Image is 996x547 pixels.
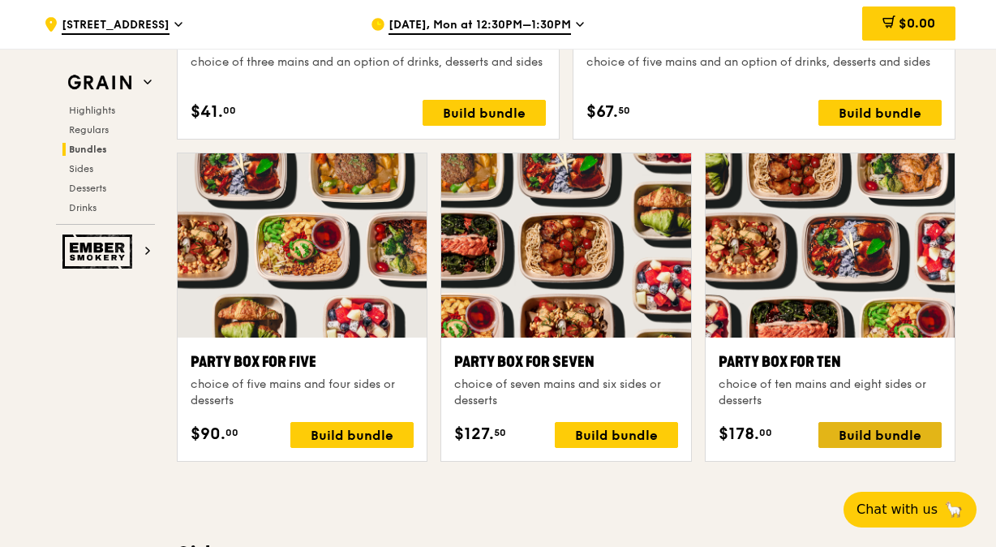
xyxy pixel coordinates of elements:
span: Highlights [69,105,115,116]
div: Build bundle [423,100,546,126]
div: choice of ten mains and eight sides or desserts [719,377,942,409]
span: Bundles [69,144,107,155]
span: 00 [225,426,238,439]
span: Sides [69,163,93,174]
span: $178. [719,422,759,446]
div: choice of five mains and four sides or desserts [191,377,414,409]
div: Party Box for Ten [719,351,942,373]
span: $67. [586,100,618,124]
div: Build bundle [818,100,942,126]
img: Ember Smokery web logo [62,235,137,269]
span: $41. [191,100,223,124]
span: 00 [759,426,772,439]
img: Grain web logo [62,68,137,97]
span: $127. [454,422,494,446]
div: Party Box for Five [191,351,414,373]
div: Build bundle [818,422,942,448]
span: [STREET_ADDRESS] [62,17,170,35]
div: choice of three mains and an option of drinks, desserts and sides [191,54,546,71]
span: [DATE], Mon at 12:30PM–1:30PM [389,17,571,35]
div: Build bundle [555,422,678,448]
span: Drinks [69,202,97,213]
span: 50 [494,426,506,439]
span: 🦙 [944,500,964,519]
span: $0.00 [899,15,935,31]
span: $90. [191,422,225,446]
span: 50 [618,104,630,117]
span: Desserts [69,183,106,194]
div: choice of five mains and an option of drinks, desserts and sides [586,54,942,71]
div: choice of seven mains and six sides or desserts [454,377,677,409]
span: 00 [223,104,236,117]
button: Chat with us🦙 [844,492,977,528]
span: Regulars [69,124,109,136]
span: Chat with us [856,500,938,519]
div: Build bundle [290,422,414,448]
div: Party Box for Seven [454,351,677,373]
